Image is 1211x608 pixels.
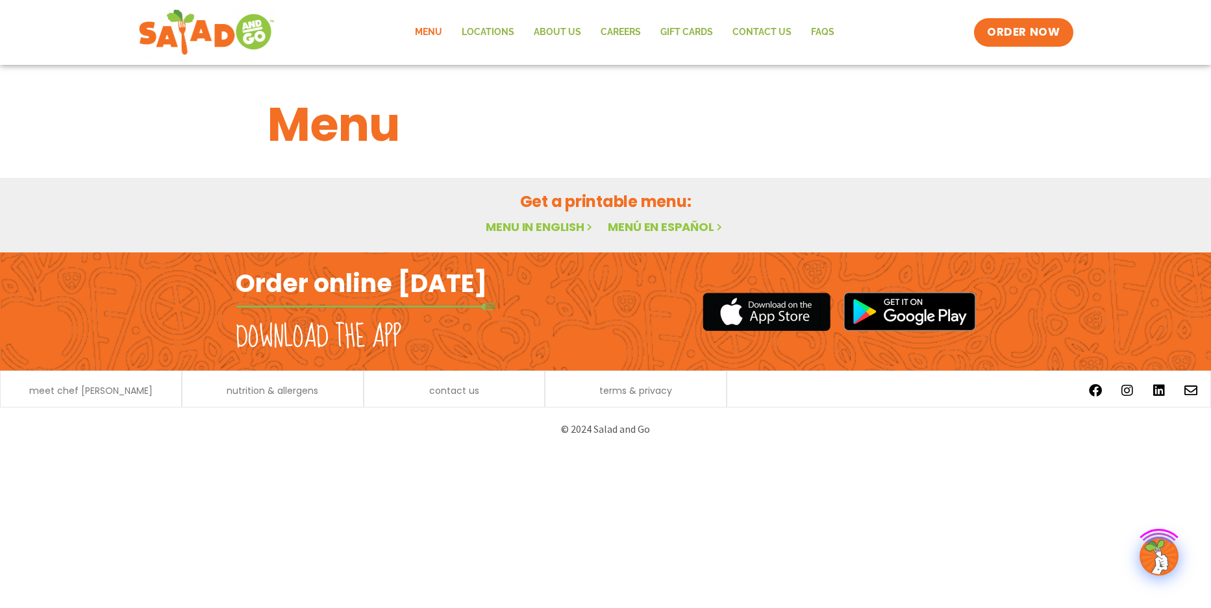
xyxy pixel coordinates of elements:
h2: Get a printable menu: [268,190,944,213]
a: meet chef [PERSON_NAME] [29,386,153,395]
span: ORDER NOW [987,25,1060,40]
a: Locations [452,18,524,47]
nav: Menu [405,18,844,47]
p: © 2024 Salad and Go [242,420,969,438]
a: About Us [524,18,591,47]
a: Menú en español [608,219,725,235]
a: contact us [429,386,479,395]
h2: Download the app [236,319,401,356]
h2: Order online [DATE] [236,267,487,299]
img: google_play [843,292,976,331]
a: ORDER NOW [974,18,1073,47]
img: appstore [703,291,830,333]
img: fork [236,303,495,310]
a: Careers [591,18,651,47]
a: Contact Us [723,18,801,47]
a: nutrition & allergens [227,386,318,395]
h1: Menu [268,90,944,160]
a: GIFT CARDS [651,18,723,47]
a: Menu in English [486,219,595,235]
a: FAQs [801,18,844,47]
a: Menu [405,18,452,47]
img: new-SAG-logo-768×292 [138,6,275,58]
a: terms & privacy [599,386,672,395]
